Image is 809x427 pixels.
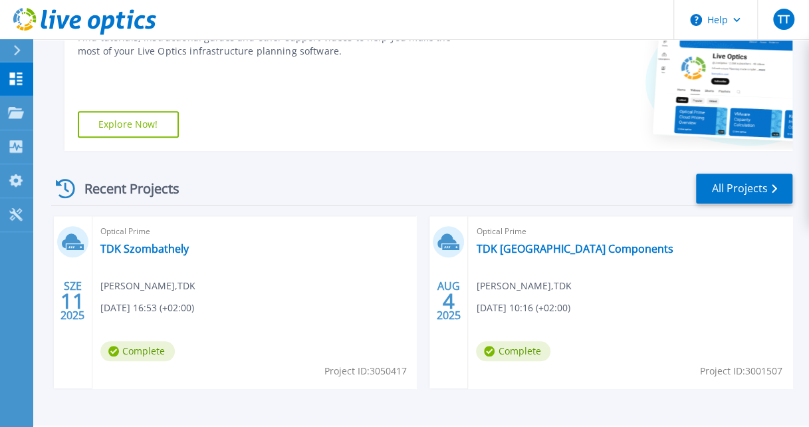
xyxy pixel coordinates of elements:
[476,279,571,293] span: [PERSON_NAME] , TDK
[443,295,455,307] span: 4
[100,224,409,239] span: Optical Prime
[436,277,461,325] div: AUG 2025
[100,242,189,255] a: TDK Szombathely
[51,172,197,205] div: Recent Projects
[60,295,84,307] span: 11
[476,301,570,315] span: [DATE] 10:16 (+02:00)
[476,224,784,239] span: Optical Prime
[78,31,455,58] div: Find tutorials, instructional guides and other support videos to help you make the most of your L...
[78,111,179,138] a: Explore Now!
[60,277,85,325] div: SZE 2025
[700,364,782,378] span: Project ID: 3001507
[476,341,550,361] span: Complete
[696,174,792,204] a: All Projects
[100,341,175,361] span: Complete
[100,279,195,293] span: [PERSON_NAME] , TDK
[476,242,673,255] a: TDK [GEOGRAPHIC_DATA] Components
[100,301,194,315] span: [DATE] 16:53 (+02:00)
[324,364,406,378] span: Project ID: 3050417
[777,14,789,25] span: TT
